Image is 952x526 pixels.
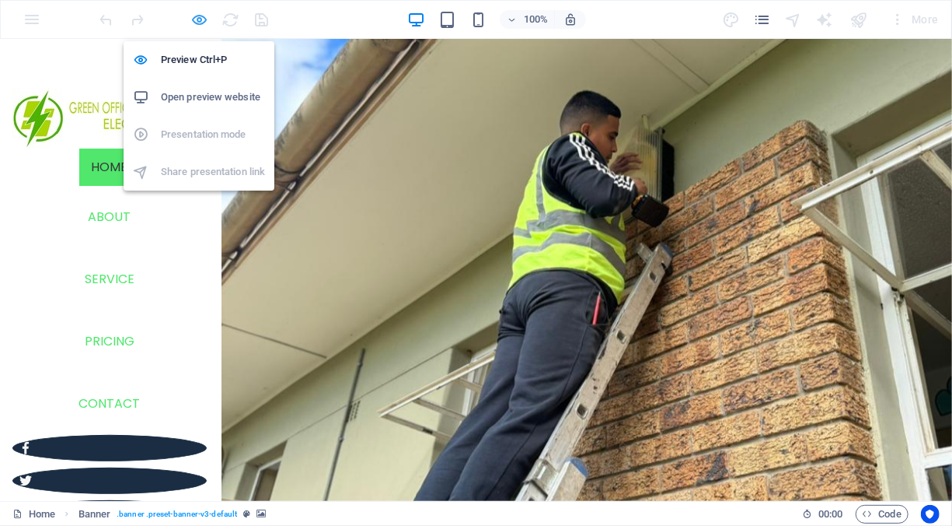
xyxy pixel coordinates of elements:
[829,508,832,520] span: :
[753,11,771,29] i: Pages (Ctrl+Alt+S)
[72,284,147,321] a: Pricing
[256,510,266,518] i: This element contains a background
[500,10,555,29] button: 100%
[802,505,843,524] h6: Session time
[79,110,141,147] a: Home
[161,88,265,107] h6: Open preview website
[863,505,901,524] span: Code
[72,222,147,259] a: Service
[78,505,267,524] nav: breadcrumb
[243,510,250,518] i: This element is a customizable preset
[818,505,842,524] span: 00 00
[753,10,772,29] button: pages
[78,505,111,524] span: Click to select. Double-click to edit
[161,51,265,69] h6: Preview Ctrl+P
[117,505,237,524] span: . banner .preset-banner-v3-default
[67,346,153,384] a: Contact
[12,505,55,524] a: Click to cancel selection. Double-click to open Pages
[76,160,144,197] a: About
[856,505,908,524] button: Code
[921,505,940,524] button: Usercentrics
[523,10,548,29] h6: 100%
[563,12,577,26] i: On resize automatically adjust zoom level to fit chosen device.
